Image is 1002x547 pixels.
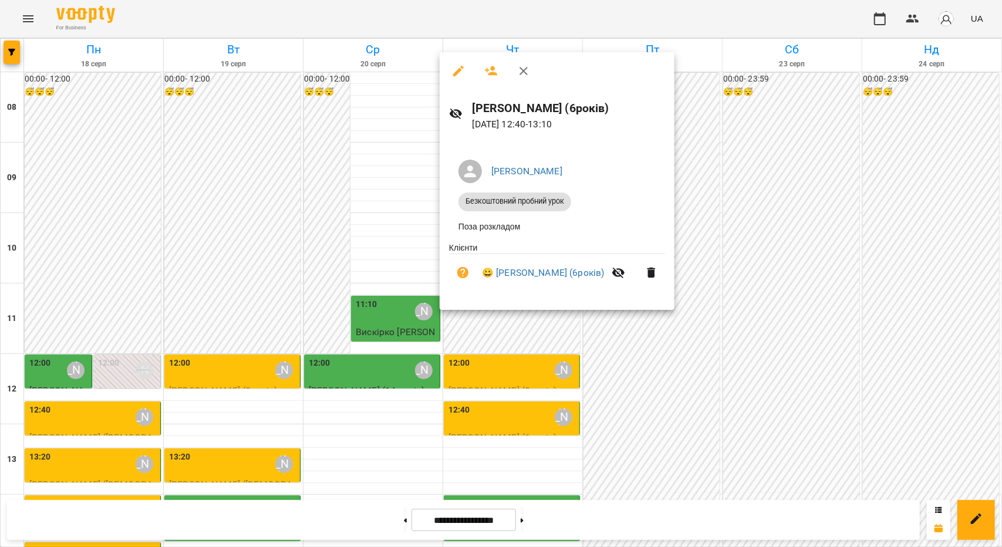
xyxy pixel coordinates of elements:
[491,166,562,177] a: [PERSON_NAME]
[449,259,477,287] button: Візит ще не сплачено. Додати оплату?
[458,196,571,207] span: Безкоштовний пробний урок
[473,99,666,117] h6: [PERSON_NAME] (6років)
[473,117,666,131] p: [DATE] 12:40 - 13:10
[449,216,665,237] li: Поза розкладом
[482,266,605,280] a: 😀 [PERSON_NAME] (6років)
[449,242,665,296] ul: Клієнти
